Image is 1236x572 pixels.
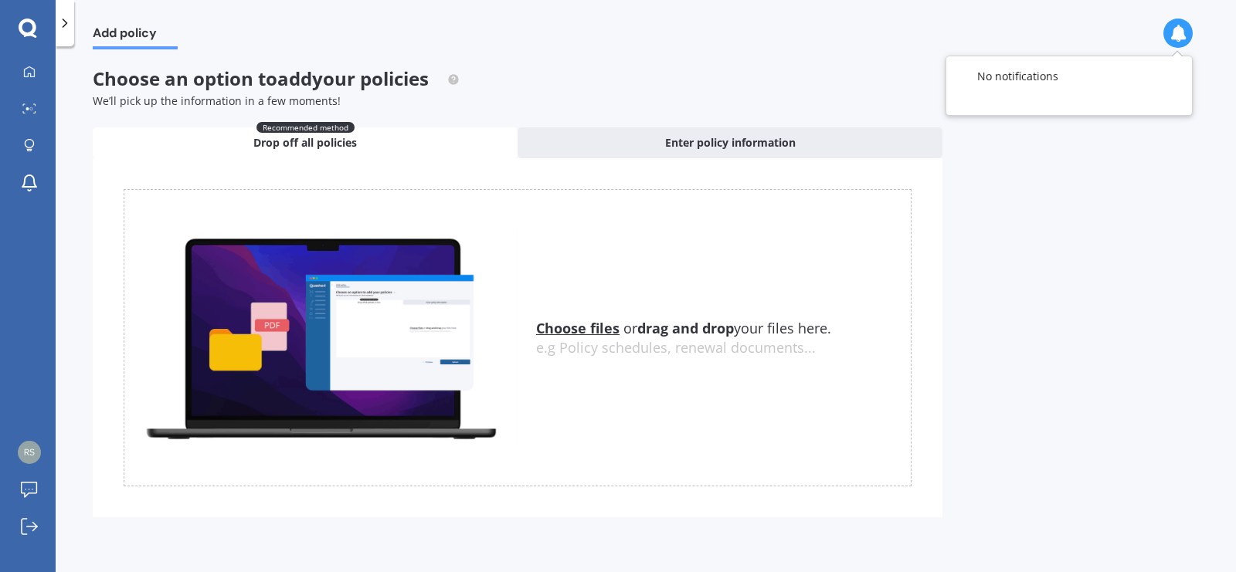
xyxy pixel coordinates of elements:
div: e.g Policy schedules, renewal documents... [536,340,911,357]
span: or your files here. [536,319,831,337]
span: Drop off all policies [253,135,357,151]
u: Choose files [536,319,620,337]
b: drag and drop [637,319,734,337]
span: Add policy [93,25,178,46]
img: fa82cd6d9d6c9db07bfc544904080f67 [18,441,41,464]
span: Choose an option [93,66,460,91]
img: upload.de96410c8ce839c3fdd5.gif [124,229,518,446]
div: No notifications [959,69,1180,103]
span: Recommended method [256,122,355,133]
span: We’ll pick up the information in a few moments! [93,93,341,108]
span: Enter policy information [665,135,796,151]
span: to add your policies [258,66,429,91]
